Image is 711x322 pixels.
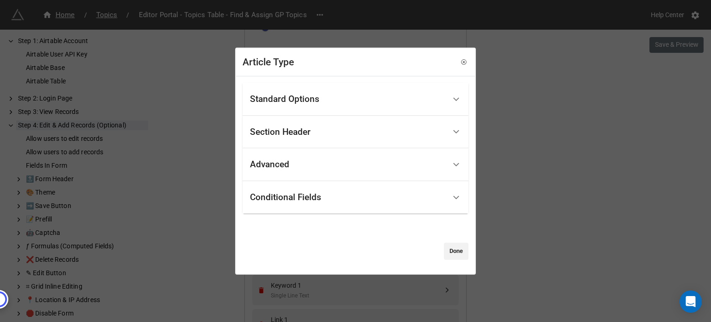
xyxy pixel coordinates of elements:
a: Done [444,243,468,259]
div: Standard Options [243,83,468,116]
div: Article Type [243,55,294,69]
div: Section Header [250,127,311,137]
div: Advanced [243,148,468,181]
div: Advanced [250,160,289,169]
div: Open Intercom Messenger [680,290,702,313]
div: Section Header [243,115,468,148]
div: Conditional Fields [250,193,321,202]
div: Conditional Fields [243,181,468,214]
div: Standard Options [250,95,319,104]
